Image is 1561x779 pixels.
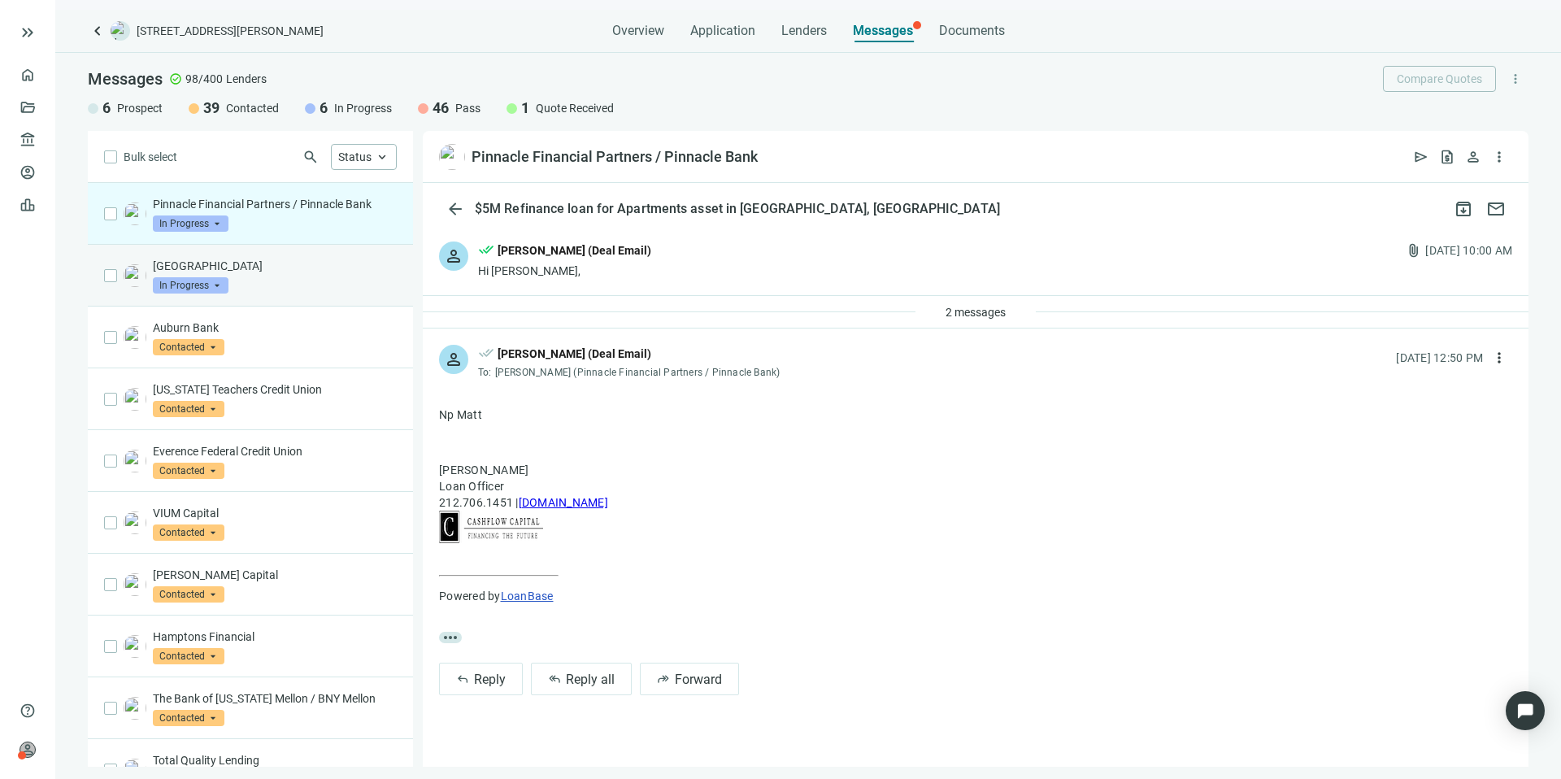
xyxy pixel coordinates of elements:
span: mail [1486,199,1506,219]
button: more_vert [1486,345,1512,371]
span: reply [456,672,469,685]
span: check_circle [169,72,182,85]
button: 2 messages [932,299,1020,325]
span: attach_file [1406,242,1422,259]
span: Contacted [153,463,224,479]
span: help [20,703,36,719]
p: [GEOGRAPHIC_DATA] [153,258,397,274]
span: 2 messages [946,306,1006,319]
span: Messages [88,69,163,89]
img: deal-logo [111,21,130,41]
span: Status [338,150,372,163]
span: Contacted [153,710,224,726]
span: send [1413,149,1429,165]
span: Contacted [153,524,224,541]
span: Contacted [153,648,224,664]
span: more_horiz [439,632,462,643]
p: [US_STATE] Teachers Credit Union [153,381,397,398]
button: keyboard_double_arrow_right [18,23,37,42]
span: [STREET_ADDRESS][PERSON_NAME] [137,23,324,39]
span: Messages [853,23,913,38]
button: forwardForward [640,663,739,695]
span: person [1465,149,1481,165]
span: 1 [521,98,529,118]
span: 98/400 [185,71,223,87]
button: more_vert [1502,66,1528,92]
span: done_all [478,242,494,263]
div: Hi [PERSON_NAME], [478,263,651,279]
span: more_vert [1508,72,1523,86]
img: 050ecbbc-33a4-4638-ad42-49e587a38b20 [124,573,146,596]
button: mail [1480,193,1512,225]
div: To: [478,366,784,379]
button: archive [1447,193,1480,225]
span: Prospect [117,100,163,116]
span: Application [690,23,755,39]
span: 6 [102,98,111,118]
div: [DATE] 12:50 PM [1396,349,1483,367]
button: arrow_back [439,193,472,225]
span: Contacted [153,401,224,417]
span: account_balance [20,132,31,148]
span: 46 [433,98,449,118]
span: more_vert [1491,149,1507,165]
div: $5M Refinance loan for Apartments asset in [GEOGRAPHIC_DATA], [GEOGRAPHIC_DATA] [472,201,1003,217]
button: replyReply [439,663,523,695]
div: [PERSON_NAME] (Deal Email) [498,242,651,259]
button: Compare Quotes [1383,66,1496,92]
img: b239cb79-7d87-4279-a424-3f2f22c46eb0 [124,264,146,287]
p: The Bank of [US_STATE] Mellon / BNY Mellon [153,690,397,707]
div: [PERSON_NAME] (Deal Email) [498,345,651,363]
button: request_quote [1434,144,1460,170]
button: person [1460,144,1486,170]
button: send [1408,144,1434,170]
img: df02e67e-99c8-4cb2-b7cc-6400091d50df [124,326,146,349]
img: c496fa92-3f65-400a-b200-cf8ffa7ebb85 [124,450,146,472]
span: person [20,742,36,758]
img: d981e74d-10ba-40dc-8fa7-7731deba5fc1 [124,388,146,411]
span: Forward [675,672,722,687]
span: Reply all [566,672,615,687]
span: search [302,149,319,165]
span: Contacted [153,586,224,603]
p: Hamptons Financial [153,629,397,645]
span: Quote Received [536,100,614,116]
span: Documents [939,23,1005,39]
img: 4a90dc5c-d610-4658-9954-2f075cf7de1b [124,635,146,658]
p: Auburn Bank [153,320,397,336]
img: bb4ebb4b-2c2c-4e07-87d8-c65d4623106c [439,144,465,170]
p: VIUM Capital [153,505,397,521]
img: aac87969-146a-4106-82b8-837517ef80fb [124,697,146,720]
span: forward [657,672,670,685]
span: Pass [455,100,480,116]
span: 39 [203,98,220,118]
span: person [444,350,463,369]
p: Pinnacle Financial Partners / Pinnacle Bank [153,196,397,212]
span: In Progress [334,100,392,116]
span: Lenders [226,71,267,87]
span: keyboard_arrow_up [375,150,389,164]
div: [DATE] 10:00 AM [1425,242,1512,259]
span: Lenders [781,23,827,39]
div: Open Intercom Messenger [1506,691,1545,730]
span: Reply [474,672,506,687]
span: person [444,246,463,266]
p: Total Quality Lending [153,752,397,768]
span: [PERSON_NAME] (Pinnacle Financial Partners / Pinnacle Bank) [495,367,780,378]
span: In Progress [153,277,228,294]
span: Contacted [226,100,279,116]
span: more_vert [1491,350,1507,366]
span: reply_all [548,672,561,685]
span: Bulk select [124,148,177,166]
span: archive [1454,199,1473,219]
span: In Progress [153,215,228,232]
span: arrow_back [446,199,465,219]
div: Pinnacle Financial Partners / Pinnacle Bank [472,147,758,167]
span: Overview [612,23,664,39]
span: done_all [478,345,494,366]
a: keyboard_arrow_left [88,21,107,41]
span: Contacted [153,339,224,355]
p: Everence Federal Credit Union [153,443,397,459]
